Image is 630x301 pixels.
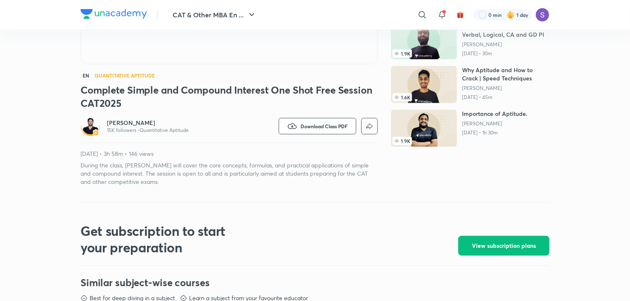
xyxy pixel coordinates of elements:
a: Company Logo [81,9,147,21]
h6: Why Aptitude and How to Crack | Speed Techniques [462,66,549,82]
a: [PERSON_NAME] [107,119,189,127]
h3: Complete Simple and Compound Interest One Shot Free Session CAT2025 [81,83,378,110]
img: badge [93,130,99,136]
p: During the class, [PERSON_NAME] will cover the core concepts, formulas, and practical application... [81,161,378,186]
span: EN [81,71,91,80]
h2: Get subscription to start your preparation [81,223,250,256]
img: avatar [457,11,464,19]
span: 1.9K [393,49,412,58]
button: View subscription plans [458,236,549,256]
h3: Similar subject-wise courses [81,276,549,289]
button: CAT & Other MBA En ... [168,7,262,23]
span: 1.6K [393,93,412,101]
p: [DATE] • 1h 30m [462,129,528,136]
p: [DATE] • 30m [462,50,549,57]
a: [PERSON_NAME] [462,120,528,127]
img: streak [507,11,515,19]
button: Download Class PDF [279,118,356,134]
img: Company Logo [81,9,147,19]
p: 15K followers • Quantitative Aptitude [107,127,189,134]
a: Avatarbadge [81,116,100,136]
p: [DATE] • 45m [462,94,549,101]
img: Sapara Premji [535,8,549,22]
h6: Concepts in Quantitative, Verbal, Logical, CA and GD PI [462,22,549,39]
a: [PERSON_NAME] [462,85,549,92]
span: Download Class PDF [301,123,348,129]
button: avatar [454,8,467,21]
h6: Importance of Aptitude. [462,110,528,118]
p: [DATE] • 3h 58m • 146 views [81,150,378,158]
img: Avatar [82,118,99,134]
span: 1.9K [393,137,412,145]
span: View subscription plans [472,242,536,250]
h4: Quantitative Aptitude [95,73,155,78]
a: [PERSON_NAME] [462,41,549,48]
